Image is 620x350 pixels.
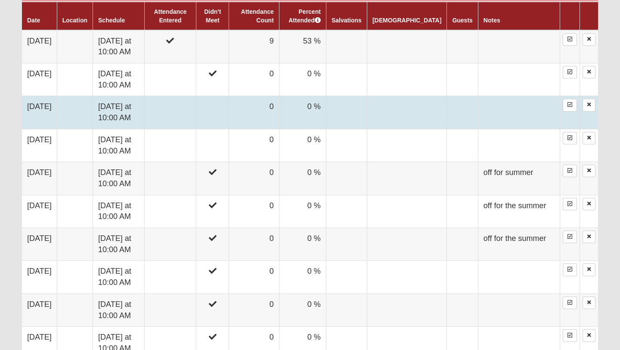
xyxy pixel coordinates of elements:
td: [DATE] [22,195,57,228]
a: Delete [583,66,595,78]
td: [DATE] [22,261,57,294]
a: Delete [583,329,595,342]
td: 0 [229,63,279,96]
td: off for summer [478,162,560,195]
td: [DATE] at 10:00 AM [93,195,145,228]
a: Enter Attendance [563,165,577,177]
td: 0 [229,228,279,261]
a: Delete [583,231,595,243]
a: Date [27,17,40,24]
td: 0 % [279,162,326,195]
td: 0 % [279,129,326,162]
a: Delete [583,99,595,111]
td: [DATE] [22,228,57,261]
a: Delete [583,33,595,46]
td: off for the summer [478,228,560,261]
th: [DEMOGRAPHIC_DATA] [367,2,446,30]
td: [DATE] at 10:00 AM [93,294,145,326]
a: Location [62,17,87,24]
a: Enter Attendance [563,263,577,276]
td: 0 % [279,96,326,129]
td: 0 [229,195,279,228]
td: 0 [229,129,279,162]
a: Notes [484,17,500,24]
td: 9 [229,30,279,63]
a: Delete [583,263,595,276]
td: 0 [229,294,279,326]
a: Enter Attendance [563,329,577,342]
a: Enter Attendance [563,297,577,309]
a: Didn't Meet [204,8,221,24]
td: [DATE] at 10:00 AM [93,30,145,63]
td: off for the summer [478,195,560,228]
td: [DATE] [22,63,57,96]
td: [DATE] at 10:00 AM [93,129,145,162]
a: Enter Attendance [563,198,577,210]
td: 0 % [279,261,326,294]
a: Delete [583,132,595,144]
a: Enter Attendance [563,231,577,243]
th: Guests [447,2,478,30]
a: Delete [583,297,595,309]
td: 0 [229,162,279,195]
td: 0 % [279,63,326,96]
td: [DATE] at 10:00 AM [93,261,145,294]
td: 0 [229,96,279,129]
td: [DATE] at 10:00 AM [93,63,145,96]
a: Delete [583,198,595,210]
a: Attendance Entered [154,8,186,24]
td: [DATE] at 10:00 AM [93,162,145,195]
td: [DATE] [22,129,57,162]
td: [DATE] at 10:00 AM [93,96,145,129]
a: Schedule [98,17,125,24]
td: [DATE] at 10:00 AM [93,228,145,261]
th: Salvations [326,2,367,30]
a: Enter Attendance [563,132,577,144]
td: [DATE] [22,162,57,195]
a: Enter Attendance [563,66,577,78]
a: Enter Attendance [563,99,577,111]
td: 0 % [279,195,326,228]
td: [DATE] [22,30,57,63]
a: Enter Attendance [563,33,577,46]
a: Percent Attended [288,8,321,24]
td: 0 % [279,294,326,326]
td: 53 % [279,30,326,63]
td: 0 [229,261,279,294]
a: Delete [583,165,595,177]
td: [DATE] [22,294,57,326]
a: Attendance Count [241,8,274,24]
td: [DATE] [22,96,57,129]
td: 0 % [279,228,326,261]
